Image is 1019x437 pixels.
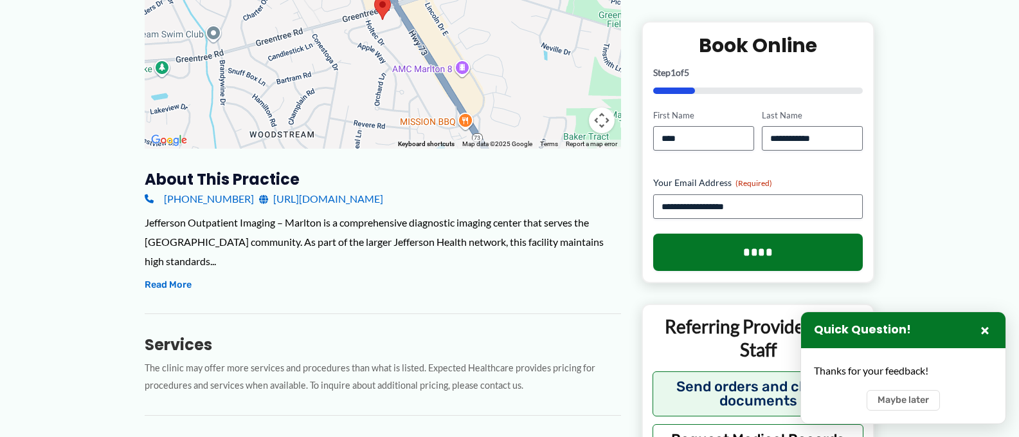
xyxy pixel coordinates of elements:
[462,140,532,147] span: Map data ©2025 Google
[145,277,192,293] button: Read More
[398,140,455,149] button: Keyboard shortcuts
[148,132,190,149] a: Open this area in Google Maps (opens a new window)
[684,66,689,77] span: 5
[148,132,190,149] img: Google
[735,178,772,188] span: (Required)
[977,322,993,338] button: Close
[653,68,863,77] p: Step of
[762,109,863,121] label: Last Name
[259,189,383,209] a: [URL][DOMAIN_NAME]
[867,390,940,411] button: Maybe later
[653,109,754,121] label: First Name
[653,371,864,416] button: Send orders and clinical documents
[145,360,621,395] p: The clinic may offer more services and procedures than what is listed. Expected Healthcare provid...
[653,176,863,189] label: Your Email Address
[540,140,558,147] a: Terms (opens in new tab)
[145,189,254,209] a: [PHONE_NUMBER]
[566,140,617,147] a: Report a map error
[145,169,621,189] h3: About this practice
[671,66,676,77] span: 1
[145,213,621,270] div: Jefferson Outpatient Imaging – Marlton is a comprehensive diagnostic imaging center that serves t...
[814,322,911,337] h3: Quick Question!
[653,315,864,362] p: Referring Providers and Staff
[653,32,863,57] h2: Book Online
[589,107,615,133] button: Map camera controls
[814,361,993,380] div: Thanks for your feedback!
[145,335,621,355] h3: Services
